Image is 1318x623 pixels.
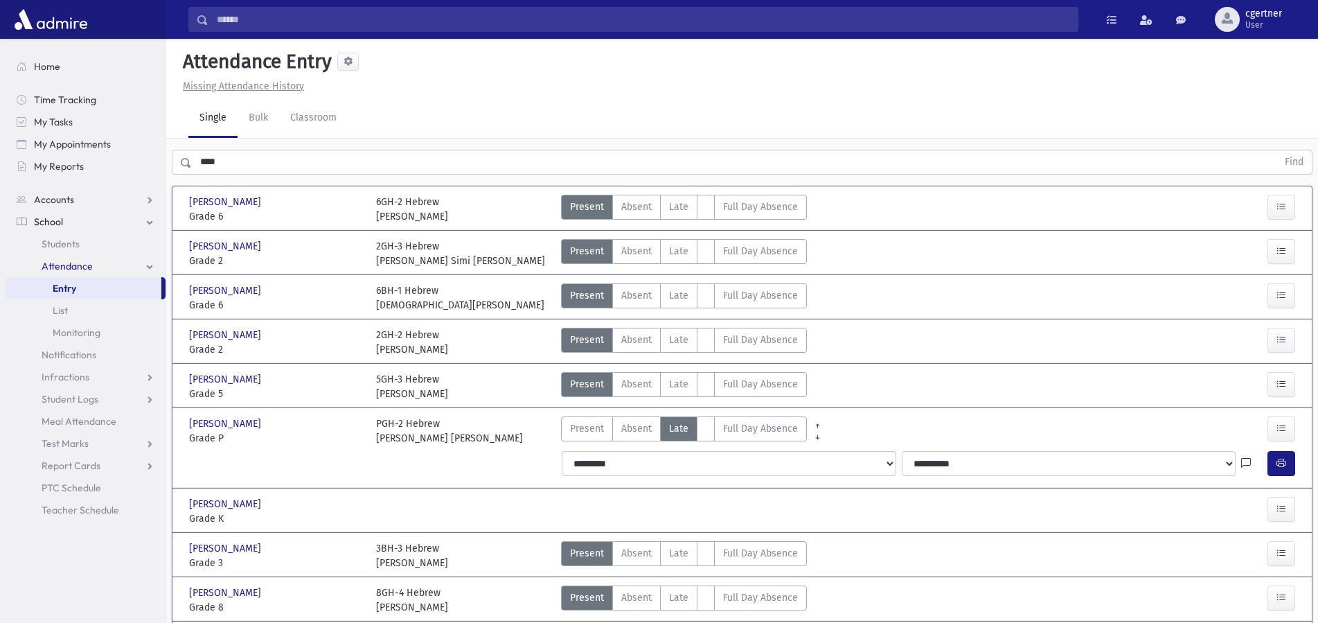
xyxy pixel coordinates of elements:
[53,304,68,317] span: List
[723,377,798,392] span: Full Day Absence
[376,195,448,224] div: 6GH-2 Hebrew [PERSON_NAME]
[34,116,73,128] span: My Tasks
[669,244,688,258] span: Late
[723,333,798,347] span: Full Day Absence
[723,546,798,561] span: Full Day Absence
[1276,150,1312,174] button: Find
[376,239,545,268] div: 2GH-3 Hebrew [PERSON_NAME] Simi [PERSON_NAME]
[561,239,807,268] div: AttTypes
[376,416,523,446] div: PGH-2 Hebrew [PERSON_NAME] [PERSON_NAME]
[53,326,100,339] span: Monitoring
[561,283,807,313] div: AttTypes
[6,233,166,255] a: Students
[561,372,807,401] div: AttTypes
[34,60,60,73] span: Home
[189,497,264,511] span: [PERSON_NAME]
[570,590,604,605] span: Present
[6,211,166,233] a: School
[570,288,604,303] span: Present
[42,415,116,428] span: Meal Attendance
[723,200,798,214] span: Full Day Absence
[669,333,688,347] span: Late
[621,421,652,436] span: Absent
[189,586,264,600] span: [PERSON_NAME]
[6,133,166,155] a: My Appointments
[34,94,96,106] span: Time Tracking
[6,388,166,410] a: Student Logs
[42,504,119,516] span: Teacher Schedule
[6,455,166,477] a: Report Cards
[376,328,448,357] div: 2GH-2 Hebrew [PERSON_NAME]
[561,586,807,615] div: AttTypes
[189,511,362,526] span: Grade K
[42,349,96,361] span: Notifications
[6,344,166,366] a: Notifications
[621,288,652,303] span: Absent
[669,200,688,214] span: Late
[669,546,688,561] span: Late
[189,541,264,556] span: [PERSON_NAME]
[6,366,166,388] a: Infractions
[34,160,84,173] span: My Reports
[6,499,166,521] a: Teacher Schedule
[42,238,80,250] span: Students
[376,541,448,570] div: 3BH-3 Hebrew [PERSON_NAME]
[279,99,348,138] a: Classroom
[6,255,166,277] a: Attendance
[376,586,448,615] div: 8GH-4 Hebrew [PERSON_NAME]
[1245,8,1282,19] span: cgertner
[189,298,362,313] span: Grade 6
[6,322,166,344] a: Monitoring
[189,283,264,298] span: [PERSON_NAME]
[189,239,264,254] span: [PERSON_NAME]
[177,50,332,73] h5: Attendance Entry
[42,260,93,272] span: Attendance
[6,299,166,322] a: List
[34,216,63,228] span: School
[6,111,166,133] a: My Tasks
[621,546,652,561] span: Absent
[189,600,362,615] span: Grade 8
[34,193,74,206] span: Accounts
[189,556,362,570] span: Grade 3
[376,372,448,401] div: 5GH-3 Hebrew [PERSON_NAME]
[53,282,76,295] span: Entry
[189,195,264,209] span: [PERSON_NAME]
[42,437,89,450] span: Test Marks
[723,421,798,436] span: Full Day Absence
[570,421,604,436] span: Present
[189,328,264,342] span: [PERSON_NAME]
[669,288,688,303] span: Late
[621,590,652,605] span: Absent
[42,393,98,405] span: Student Logs
[621,200,652,214] span: Absent
[561,541,807,570] div: AttTypes
[621,377,652,392] span: Absent
[6,277,161,299] a: Entry
[238,99,279,138] a: Bulk
[34,138,111,150] span: My Appointments
[189,254,362,268] span: Grade 2
[189,416,264,431] span: [PERSON_NAME]
[1245,19,1282,30] span: User
[189,342,362,357] span: Grade 2
[669,377,688,392] span: Late
[177,80,304,92] a: Missing Attendance History
[570,377,604,392] span: Present
[570,244,604,258] span: Present
[621,244,652,258] span: Absent
[723,288,798,303] span: Full Day Absence
[189,209,362,224] span: Grade 6
[669,421,688,436] span: Late
[621,333,652,347] span: Absent
[561,195,807,224] div: AttTypes
[189,372,264,387] span: [PERSON_NAME]
[11,6,91,33] img: AdmirePro
[6,55,166,78] a: Home
[6,410,166,432] a: Meal Attendance
[42,482,101,494] span: PTC Schedule
[570,333,604,347] span: Present
[183,80,304,92] u: Missing Attendance History
[6,188,166,211] a: Accounts
[669,590,688,605] span: Late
